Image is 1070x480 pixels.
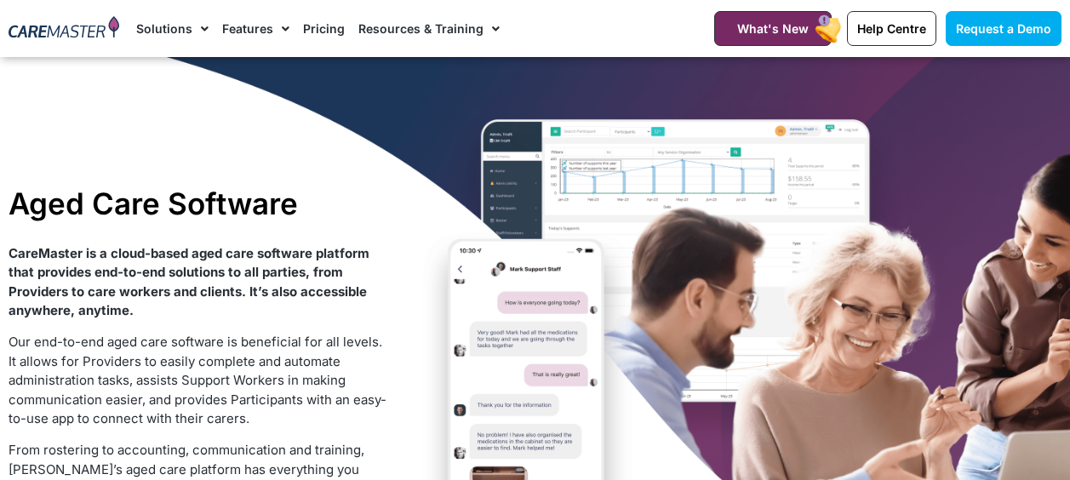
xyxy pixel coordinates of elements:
[956,21,1051,36] span: Request a Demo
[737,21,809,36] span: What's New
[714,11,832,46] a: What's New
[9,334,386,426] span: Our end-to-end aged care software is beneficial for all levels. It allows for Providers to easily...
[847,11,936,46] a: Help Centre
[9,245,369,319] strong: CareMaster is a cloud-based aged care software platform that provides end-to-end solutions to all...
[9,16,119,41] img: CareMaster Logo
[857,21,926,36] span: Help Centre
[9,186,387,221] h1: Aged Care Software
[946,11,1061,46] a: Request a Demo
